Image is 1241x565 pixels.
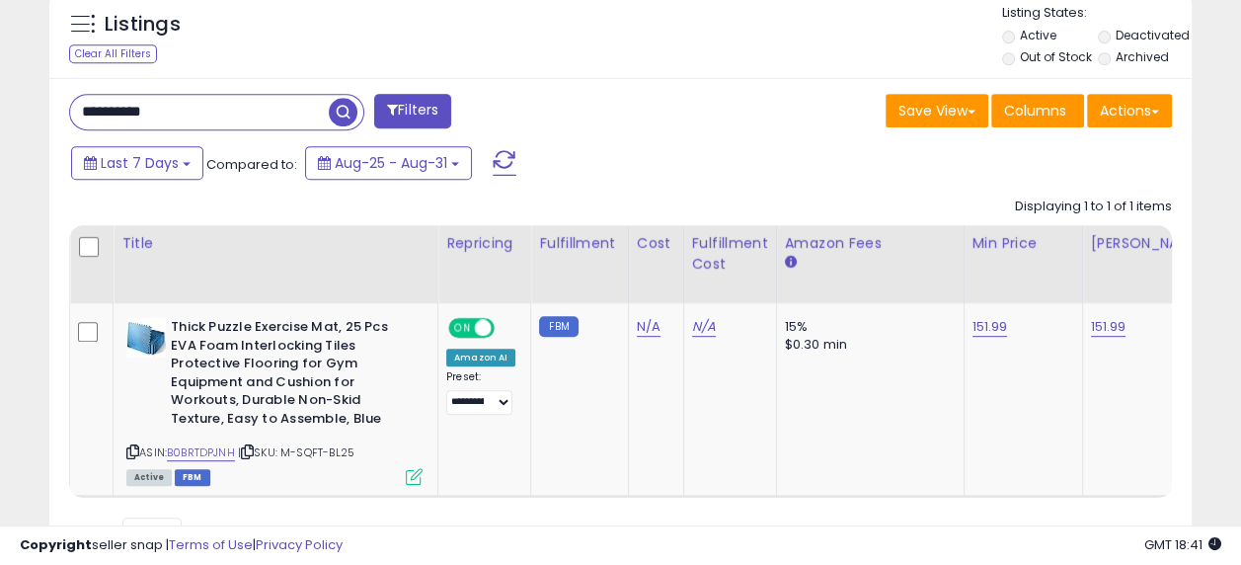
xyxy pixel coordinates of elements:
strong: Copyright [20,535,92,554]
img: 51GxhO1ht8L._SL40_.jpg [126,318,166,358]
a: Privacy Policy [256,535,343,554]
span: Compared to: [206,155,297,174]
div: seller snap | | [20,536,343,555]
div: Amazon Fees [785,233,956,254]
a: 151.99 [972,317,1008,337]
h5: Listings [105,11,181,39]
button: Last 7 Days [71,146,203,180]
button: Actions [1087,94,1172,127]
div: $0.30 min [785,336,949,354]
button: Save View [886,94,988,127]
span: FBM [175,469,210,486]
span: 2025-09-8 18:41 GMT [1144,535,1221,554]
a: 151.99 [1091,317,1126,337]
span: Show: entries [84,525,226,543]
label: Out of Stock [1020,48,1092,65]
span: Aug-25 - Aug-31 [335,153,447,173]
label: Archived [1116,48,1169,65]
div: 15% [785,318,949,336]
div: ASIN: [126,318,423,483]
div: Fulfillment [539,233,619,254]
div: Preset: [446,370,515,415]
div: [PERSON_NAME] [1091,233,1208,254]
b: Thick Puzzle Exercise Mat, 25 Pcs EVA Foam Interlocking Tiles Protective Flooring for Gym Equipme... [171,318,411,433]
p: Listing States: [1002,4,1192,23]
label: Deactivated [1116,27,1190,43]
span: Last 7 Days [101,153,179,173]
small: Amazon Fees. [785,254,797,272]
span: Columns [1004,101,1066,121]
span: | SKU: M-SQFT-BL25 [238,444,354,460]
div: Title [121,233,429,254]
small: FBM [539,316,578,337]
span: ON [450,320,475,337]
span: OFF [492,320,523,337]
div: Min Price [972,233,1074,254]
a: N/A [692,317,716,337]
label: Active [1020,27,1056,43]
button: Filters [374,94,451,128]
a: Terms of Use [169,535,253,554]
div: Amazon AI [446,349,515,366]
div: Cost [637,233,675,254]
span: All listings currently available for purchase on Amazon [126,469,172,486]
div: Fulfillment Cost [692,233,768,275]
div: Displaying 1 to 1 of 1 items [1015,198,1172,216]
a: B0BRTDPJNH [167,444,235,461]
button: Columns [991,94,1084,127]
a: N/A [637,317,660,337]
button: Aug-25 - Aug-31 [305,146,472,180]
div: Clear All Filters [69,44,157,63]
div: Repricing [446,233,522,254]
